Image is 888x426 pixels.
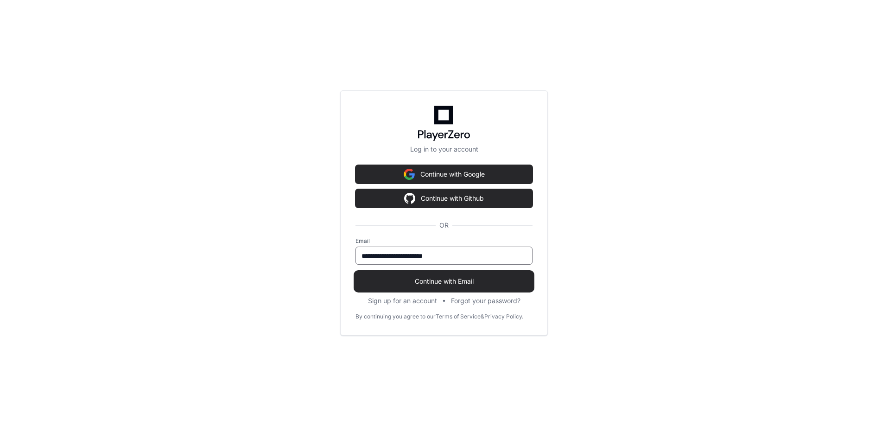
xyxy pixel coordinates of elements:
button: Sign up for an account [368,296,437,305]
img: Sign in with google [404,165,415,184]
div: & [481,313,484,320]
a: Privacy Policy. [484,313,523,320]
span: Continue with Email [355,277,533,286]
img: Sign in with google [404,189,415,208]
button: Forgot your password? [451,296,520,305]
button: Continue with Github [355,189,533,208]
p: Log in to your account [355,145,533,154]
a: Terms of Service [436,313,481,320]
div: By continuing you agree to our [355,313,436,320]
button: Continue with Email [355,272,533,291]
button: Continue with Google [355,165,533,184]
label: Email [355,237,533,245]
span: OR [436,221,452,230]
